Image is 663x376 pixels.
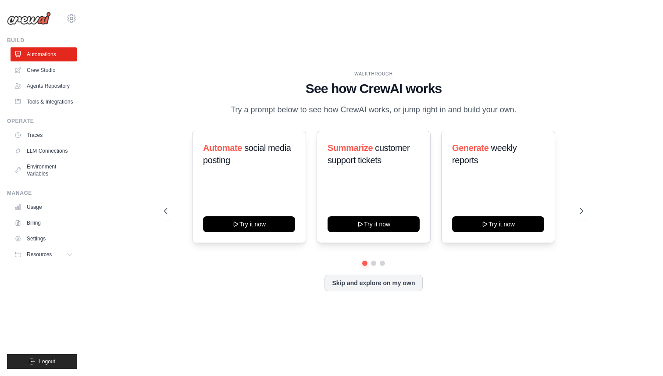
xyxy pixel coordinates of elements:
div: Operate [7,118,77,125]
span: Generate [452,143,489,153]
span: Automate [203,143,242,153]
p: Try a prompt below to see how CrewAI works, or jump right in and build your own. [226,104,521,116]
div: Build [7,37,77,44]
div: WALKTHROUGH [164,71,584,77]
img: Logo [7,12,51,25]
button: Logout [7,354,77,369]
a: Settings [11,232,77,246]
a: Usage [11,200,77,214]
span: weekly reports [452,143,517,165]
button: Try it now [452,216,544,232]
button: Try it now [328,216,420,232]
span: Summarize [328,143,373,153]
a: Billing [11,216,77,230]
button: Skip and explore on my own [324,275,422,291]
a: Crew Studio [11,63,77,77]
button: Try it now [203,216,295,232]
span: social media posting [203,143,291,165]
a: LLM Connections [11,144,77,158]
span: Resources [27,251,52,258]
button: Resources [11,247,77,261]
div: Manage [7,190,77,197]
a: Automations [11,47,77,61]
a: Environment Variables [11,160,77,181]
a: Agents Repository [11,79,77,93]
h1: See how CrewAI works [164,81,584,97]
a: Traces [11,128,77,142]
span: Logout [39,358,55,365]
a: Tools & Integrations [11,95,77,109]
span: customer support tickets [328,143,410,165]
